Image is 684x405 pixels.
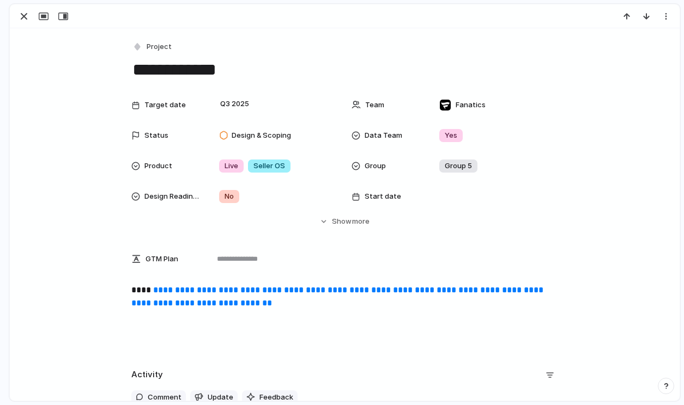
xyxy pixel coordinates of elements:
[147,41,172,52] span: Project
[332,216,352,227] span: Show
[225,191,234,202] span: No
[365,100,384,111] span: Team
[232,130,291,141] span: Design & Scoping
[217,97,252,111] span: Q3 2025
[148,392,181,403] span: Comment
[131,369,163,381] h2: Activity
[259,392,293,403] span: Feedback
[144,161,172,171] span: Product
[445,130,457,141] span: Yes
[253,161,285,171] span: Seller OS
[208,392,233,403] span: Update
[445,161,472,171] span: Group 5
[144,100,186,111] span: Target date
[225,161,238,171] span: Live
[144,130,168,141] span: Status
[365,130,402,141] span: Data Team
[131,390,186,404] button: Comment
[144,191,201,202] span: Design Readiness
[242,390,298,404] button: Feedback
[352,216,370,227] span: more
[190,390,238,404] button: Update
[130,39,175,55] button: Project
[365,191,401,202] span: Start date
[131,212,559,231] button: Showmore
[146,254,178,265] span: GTM Plan
[365,161,386,171] span: Group
[456,100,486,111] span: Fanatics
